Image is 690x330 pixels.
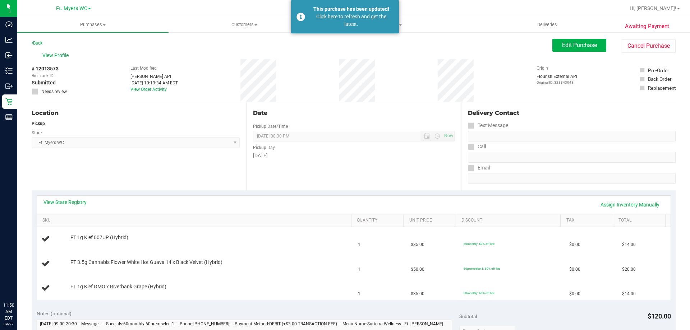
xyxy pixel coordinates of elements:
span: $35.00 [411,241,424,248]
span: Edit Purchase [562,42,597,48]
span: Subtotal [459,313,477,319]
span: 1 [358,266,360,273]
a: Deliveries [471,17,623,32]
a: Total [618,218,662,223]
div: This purchase has been updated! [309,5,394,13]
a: Tax [566,218,610,223]
label: Origin [537,65,548,71]
span: $0.00 [569,266,580,273]
label: Last Modified [130,65,157,71]
div: Flourish External API [537,73,577,85]
div: Click here to refresh and get the latest. [309,13,394,28]
a: Customers [169,17,320,32]
iframe: Resource center [7,273,29,294]
span: $14.00 [622,241,636,248]
label: Pickup Day [253,144,275,151]
iframe: Resource center unread badge [21,271,30,280]
a: SKU [42,218,348,223]
span: $14.00 [622,291,636,297]
a: Purchases [17,17,169,32]
p: 11:50 AM EDT [3,302,14,321]
button: Edit Purchase [552,39,606,52]
span: 60monthly: 60% off line [464,242,494,246]
span: $120.00 [648,312,671,320]
span: $0.00 [569,291,580,297]
span: FT 1g Kief 007UP (Hybrid) [70,234,128,241]
a: Discount [461,218,558,223]
input: Format: (999) 999-9999 [468,152,676,163]
p: 09/27 [3,321,14,327]
span: $35.00 [411,291,424,297]
label: Call [468,141,486,152]
strong: Pickup [32,121,45,126]
inline-svg: Analytics [5,36,13,43]
div: Location [32,109,240,117]
div: Back Order [648,75,672,83]
inline-svg: Inbound [5,52,13,59]
span: Needs review [41,88,67,95]
span: Customers [169,22,319,28]
a: Quantity [357,218,401,223]
label: Email [468,163,490,173]
span: FT 1g Kief GMO x Riverbank Grape (Hybrid) [70,283,166,290]
label: Text Message [468,120,508,131]
label: Pickup Date/Time [253,123,288,130]
inline-svg: Reports [5,113,13,121]
span: Hi, [PERSON_NAME]! [630,5,676,11]
div: [DATE] 10:13:34 AM EDT [130,80,178,86]
inline-svg: Outbound [5,83,13,90]
span: BioTrack ID: [32,73,55,79]
span: $0.00 [569,241,580,248]
inline-svg: Dashboard [5,21,13,28]
button: Cancel Purchase [622,39,676,53]
span: - [56,73,57,79]
div: Date [253,109,454,117]
span: 60premselect1: 60% off line [464,267,500,270]
span: Submitted [32,79,56,87]
p: Original ID: 328343048 [537,80,577,85]
div: [PERSON_NAME] API [130,73,178,80]
span: Deliveries [528,22,567,28]
span: Notes (optional) [37,311,72,316]
a: View Order Activity [130,87,167,92]
div: Delivery Contact [468,109,676,117]
span: Ft. Myers WC [56,5,87,11]
span: # 12013573 [32,65,59,73]
span: Purchases [17,22,169,28]
inline-svg: Inventory [5,67,13,74]
div: Replacement [648,84,676,92]
div: Pre-Order [648,67,669,74]
a: Back [32,41,42,46]
span: 1 [358,291,360,297]
span: $50.00 [411,266,424,273]
inline-svg: Retail [5,98,13,105]
label: Store [32,130,42,136]
span: Awaiting Payment [625,22,669,31]
span: FT 3.5g Cannabis Flower White Hot Guava 14 x Black Velvet (Hybrid) [70,259,222,266]
a: Assign Inventory Manually [596,199,664,211]
a: Unit Price [409,218,453,223]
div: [DATE] [253,152,454,159]
a: View State Registry [43,199,87,206]
span: 60monthly: 60% off line [464,291,494,295]
span: 1 [358,241,360,248]
span: $20.00 [622,266,636,273]
span: View Profile [42,52,71,59]
input: Format: (999) 999-9999 [468,131,676,141]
